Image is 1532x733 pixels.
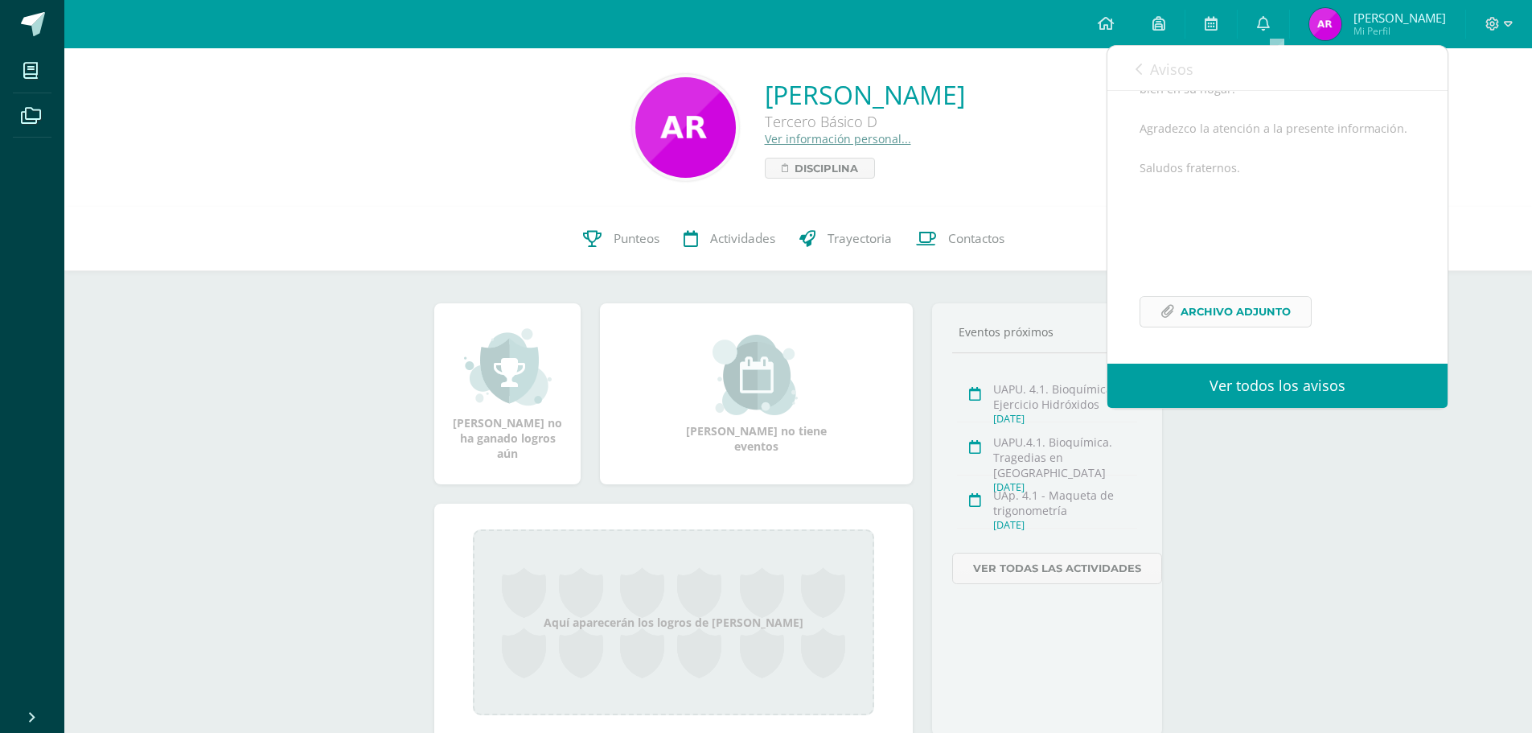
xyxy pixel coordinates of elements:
[1181,297,1291,327] span: Archivo Adjunto
[795,159,858,178] span: Disciplina
[464,327,552,407] img: achievement_small.png
[765,112,965,131] div: Tercero Básico D
[993,381,1137,412] div: UAPU. 4.1. Bioquímica. Ejercicio Hidróxidos
[614,230,659,247] span: Punteos
[571,207,672,271] a: Punteos
[765,131,911,146] a: Ver información personal...
[710,230,775,247] span: Actividades
[787,207,904,271] a: Trayectoria
[1140,296,1312,327] a: Archivo Adjunto
[1150,60,1193,79] span: Avisos
[904,207,1017,271] a: Contactos
[450,327,565,461] div: [PERSON_NAME] no ha ganado logros aún
[1140,60,1415,347] div: Buenos días estimados padres de familia. Paz y bien en su hogar. Agradezco la atención a la prese...
[1353,10,1446,26] span: [PERSON_NAME]
[993,488,1137,518] div: UAp. 4.1 - Maqueta de trigonometría
[993,518,1137,532] div: [DATE]
[672,207,787,271] a: Actividades
[635,77,736,178] img: b6bf5b59b8149e0cb4ea0c4a26840400.png
[952,553,1162,584] a: Ver todas las actividades
[828,230,892,247] span: Trayectoria
[1353,24,1446,38] span: Mi Perfil
[765,158,875,179] a: Disciplina
[952,324,1142,340] div: Eventos próximos
[1107,364,1448,408] a: Ver todos los avisos
[473,529,874,715] div: Aquí aparecerán los logros de [PERSON_NAME]
[765,77,965,112] a: [PERSON_NAME]
[676,335,837,454] div: [PERSON_NAME] no tiene eventos
[948,230,1004,247] span: Contactos
[993,412,1137,426] div: [DATE]
[993,434,1137,480] div: UAPU.4.1. Bioquímica. Tragedias en [GEOGRAPHIC_DATA]
[713,335,800,415] img: event_small.png
[1309,8,1341,40] img: 7ae2fc526138c5bd37aca077472d7fcd.png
